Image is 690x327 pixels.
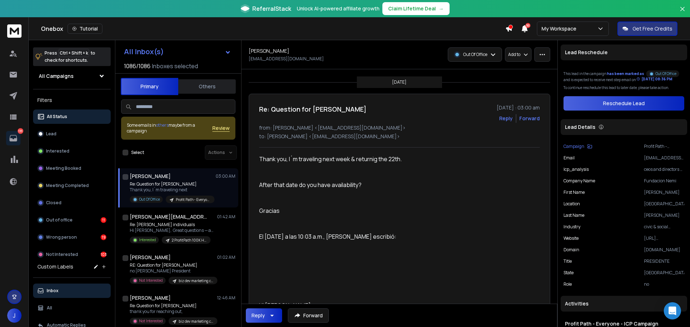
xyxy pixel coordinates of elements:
p: Out Of Office [139,197,160,202]
p: ceos and directors of social impact at non-profit organizations [644,167,684,172]
p: [URL][DOMAIN_NAME] [644,235,684,241]
p: Unlock AI-powered affiliate growth [297,5,379,12]
p: Lead [46,131,56,137]
button: Lead [33,127,111,141]
p: 03:00 AM [216,173,235,179]
p: 12:46 AM [217,295,235,301]
p: Re: [PERSON_NAME] individuals [130,222,216,228]
button: Interested [33,144,111,158]
p: Lead Reschedule [565,49,608,56]
p: Thank you, I´m traveling next [130,187,215,193]
p: Add to [508,52,520,57]
div: 19 [101,234,106,240]
p: Re: Question for [PERSON_NAME] [130,303,216,309]
p: biz dev marketing cro cco head of sales ceo 11-10k emp | Profit Path - Everyone - ICP Campaign [179,278,213,284]
p: Not Interested [139,278,163,283]
button: All Campaigns [33,69,111,83]
button: Reply [246,308,282,323]
p: location [563,201,580,207]
p: Fundacion Nemi [644,178,684,184]
span: → [439,5,444,12]
p: Interested [46,148,69,154]
button: Get Free Credits [617,22,677,36]
p: [GEOGRAPHIC_DATA] [644,201,684,207]
button: Claim Lifetime Deal→ [382,2,450,15]
button: Campaign [563,144,592,149]
p: Company Name [563,178,595,184]
h1: [PERSON_NAME] [130,254,171,261]
button: J [7,308,22,323]
button: Reschedule Lead [563,96,684,111]
button: Meeting Booked [33,161,111,176]
h1: [PERSON_NAME] [130,173,171,180]
p: After that date do you have availability? [259,181,469,189]
p: Meeting Completed [46,183,89,188]
p: [DATE] : 03:00 am [497,104,540,111]
p: [PERSON_NAME] [644,212,684,218]
span: Ctrl + Shift + k [59,49,89,57]
button: Wrong person19 [33,230,111,244]
div: This lead in the campaign and is expected to receive next step email on [563,69,684,82]
p: State [563,270,574,276]
button: Others [178,79,236,94]
p: All Status [47,114,67,120]
span: ReferralStack [252,4,291,13]
p: 133 [18,128,23,134]
p: Not Interested [139,318,163,324]
button: Review [212,125,230,132]
p: industry [563,224,580,230]
h3: Custom Labels [37,263,73,270]
p: Lead Details [565,123,595,131]
p: website [563,235,579,241]
button: Primary [121,78,178,95]
div: Forward [519,115,540,122]
div: El [DATE] a las 10:03 a.m., [PERSON_NAME] escribió: [259,232,469,258]
h1: Re: Question for [PERSON_NAME] [259,104,367,114]
button: All Status [33,109,111,124]
button: Closed [33,196,111,210]
p: civic & social organization [644,224,684,230]
p: Not Interested [46,252,78,257]
button: Forward [288,308,329,323]
p: PRESIDENTE [644,258,684,264]
div: 11 [101,217,106,223]
label: Select [131,150,144,155]
p: First Name [563,190,585,195]
p: icp_analysis [563,167,589,172]
h1: All Inbox(s) [124,48,164,55]
p: 01:02 AM [217,254,235,260]
p: no [644,281,684,287]
h3: Inboxes selected [152,62,198,70]
span: 1086 / 1086 [124,62,151,70]
p: Out of office [46,217,73,223]
p: Profit Path - Everyone - ICP Campaign [176,197,210,202]
p: Gracias [259,206,469,215]
p: title [563,258,572,264]
p: 2 ProfitPath 100K HNW Individuals offer [172,238,206,243]
p: Profit Path - Everyone - ICP Campaign [644,144,684,149]
button: Out of office11 [33,213,111,227]
p: Interested [139,237,156,243]
div: Onebox [41,24,505,34]
h1: All Campaigns [39,73,74,80]
div: Open Intercom Messenger [664,302,681,319]
p: [GEOGRAPHIC_DATA] [644,270,684,276]
p: To continue reschedule this lead to later date, please take action. [563,85,684,90]
p: domain [563,247,579,253]
p: My Workspace [542,25,579,32]
p: Press to check for shortcuts. [45,50,95,64]
a: 133 [6,131,20,145]
div: 103 [101,252,106,257]
p: thank you for reaching out, [130,309,216,314]
span: others [156,122,169,128]
p: [PERSON_NAME] [644,190,684,195]
p: Re: Question for [PERSON_NAME] [130,181,215,187]
h3: Filters [33,95,111,105]
button: Tutorial [68,24,102,34]
p: Wrong person [46,234,77,240]
span: 50 [525,23,530,28]
p: All [47,305,52,311]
